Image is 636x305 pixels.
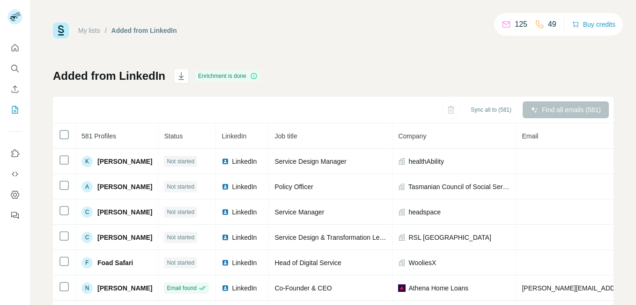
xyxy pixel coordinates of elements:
[274,208,324,216] span: Service Manager
[232,157,257,166] span: LinkedIn
[97,157,152,166] span: [PERSON_NAME]
[232,233,257,242] span: LinkedIn
[274,158,346,165] span: Service Design Manager
[408,258,436,267] span: WooliesX
[548,19,556,30] p: 49
[167,183,194,191] span: Not started
[222,259,229,267] img: LinkedIn logo
[53,23,69,38] img: Surfe Logo
[408,157,444,166] span: healthAbility
[81,282,93,294] div: N
[464,103,518,117] button: Sync all to (581)
[398,284,406,292] img: company-logo
[471,106,511,114] span: Sync all to (581)
[97,207,152,217] span: [PERSON_NAME]
[167,157,194,166] span: Not started
[97,283,152,293] span: [PERSON_NAME]
[81,206,93,218] div: C
[7,207,22,224] button: Feedback
[167,284,196,292] span: Email found
[222,208,229,216] img: LinkedIn logo
[408,283,468,293] span: Athena Home Loans
[232,207,257,217] span: LinkedIn
[232,283,257,293] span: LinkedIn
[167,233,194,242] span: Not started
[97,258,133,267] span: Foad Safari
[398,132,426,140] span: Company
[522,132,538,140] span: Email
[408,182,510,191] span: Tasmanian Council of Social Service
[167,208,194,216] span: Not started
[7,186,22,203] button: Dashboard
[81,232,93,243] div: C
[222,284,229,292] img: LinkedIn logo
[7,60,22,77] button: Search
[232,182,257,191] span: LinkedIn
[81,132,116,140] span: 581 Profiles
[164,132,183,140] span: Status
[222,132,246,140] span: LinkedIn
[81,257,93,268] div: F
[195,70,260,82] div: Enrichment is done
[167,259,194,267] span: Not started
[572,18,615,31] button: Buy credits
[515,19,527,30] p: 125
[274,183,313,191] span: Policy Officer
[274,132,297,140] span: Job title
[222,234,229,241] img: LinkedIn logo
[97,233,152,242] span: [PERSON_NAME]
[97,182,152,191] span: [PERSON_NAME]
[222,158,229,165] img: LinkedIn logo
[81,181,93,192] div: A
[274,234,387,241] span: Service Design & Transformation Lead
[7,81,22,98] button: Enrich CSV
[232,258,257,267] span: LinkedIn
[81,156,93,167] div: K
[408,207,441,217] span: headspace
[7,39,22,56] button: Quick start
[274,284,332,292] span: Co-Founder & CEO
[111,26,177,35] div: Added from LinkedIn
[53,69,165,84] h1: Added from LinkedIn
[7,166,22,183] button: Use Surfe API
[274,259,341,267] span: Head of Digital Service
[222,183,229,191] img: LinkedIn logo
[7,145,22,162] button: Use Surfe on LinkedIn
[7,101,22,118] button: My lists
[408,233,491,242] span: RSL [GEOGRAPHIC_DATA]
[105,26,107,35] li: /
[78,27,100,34] a: My lists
